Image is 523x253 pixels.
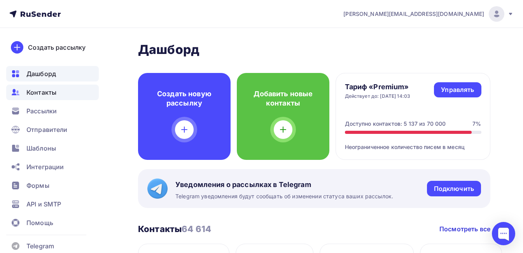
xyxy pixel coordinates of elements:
[26,162,64,172] span: Интеграции
[6,178,99,193] a: Формы
[439,224,490,234] a: Посмотреть все
[472,120,481,128] div: 7%
[26,181,49,190] span: Формы
[434,184,474,193] div: Подключить
[26,69,56,78] span: Дашборд
[26,241,54,251] span: Telegram
[26,199,61,209] span: API и SMTP
[6,85,99,100] a: Контакты
[175,180,393,189] span: Уведомления о рассылках в Telegram
[26,125,68,134] span: Отправители
[138,224,211,234] h3: Контакты
[26,144,56,153] span: Шаблоны
[343,6,514,22] a: [PERSON_NAME][EMAIL_ADDRESS][DOMAIN_NAME]
[6,140,99,156] a: Шаблоны
[345,134,481,151] div: Неограниченное количество писем в месяц
[26,218,53,227] span: Помощь
[28,43,86,52] div: Создать рассылку
[182,224,211,234] span: 64 614
[6,122,99,137] a: Отправители
[26,88,56,97] span: Контакты
[345,120,446,128] div: Доступно контактов: 5 137 из 70 000
[138,42,490,57] h2: Дашборд
[249,89,317,108] h4: Добавить новые контакты
[26,106,57,116] span: Рассылки
[175,192,393,200] span: Telegram уведомления будут сообщать об изменении статуса ваших рассылок.
[150,89,218,108] h4: Создать новую рассылку
[6,103,99,119] a: Рассылки
[441,85,474,94] div: Управлять
[343,10,484,18] span: [PERSON_NAME][EMAIL_ADDRESS][DOMAIN_NAME]
[6,66,99,81] a: Дашборд
[345,82,411,92] h4: Тариф «Premium»
[345,93,411,99] div: Действует до: [DATE] 14:03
